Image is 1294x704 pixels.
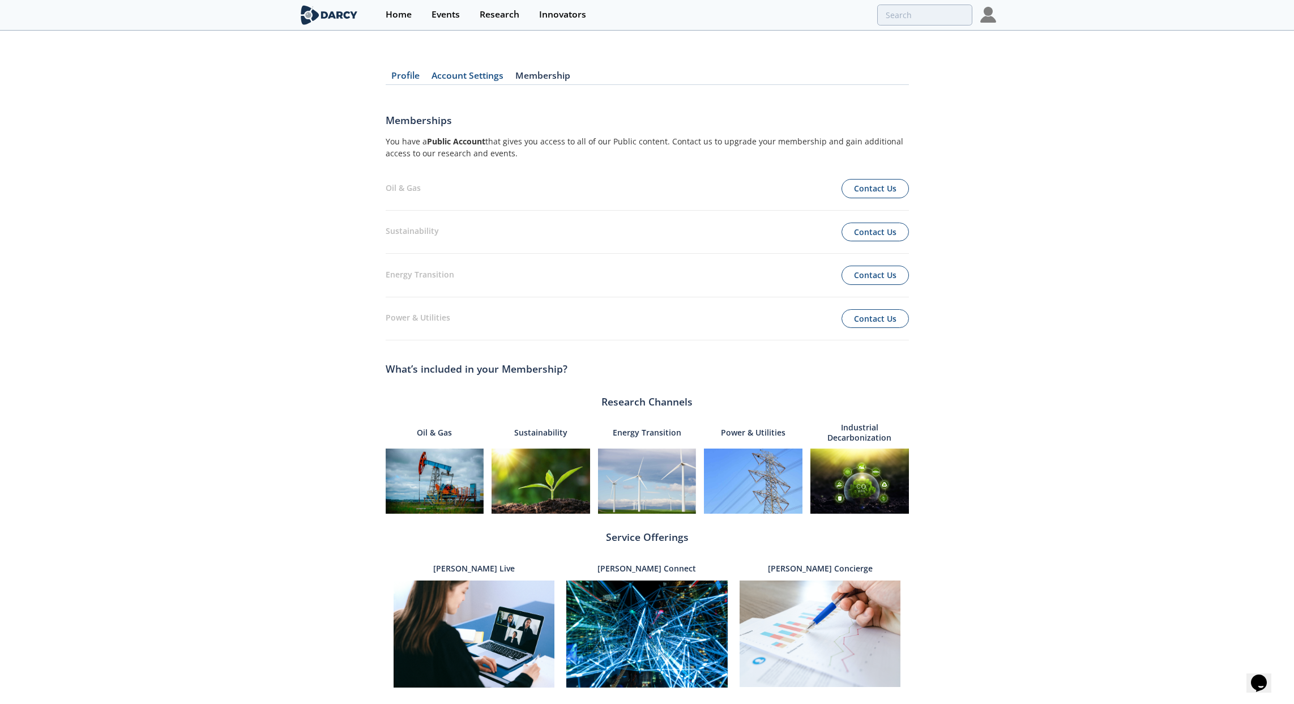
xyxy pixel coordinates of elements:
[842,266,909,285] button: Contact Us
[386,71,426,85] a: Profile
[386,449,484,514] img: oilandgas-64dff166b779d667df70ba2f03b7bb17.jpg
[810,421,909,445] p: Industrial Decarbonization
[386,225,647,239] p: Sustainability
[426,71,510,85] a: Account Settings
[768,564,873,574] p: [PERSON_NAME] Concierge
[842,179,909,198] button: Contact Us
[298,5,360,25] img: logo-wide.svg
[492,449,590,514] img: sustainability-770903ad21d5b8021506027e77cf2c8d.jpg
[386,268,647,283] p: Energy Transition
[386,113,909,135] h1: Memberships
[740,581,901,688] img: concierge-5db4edbf2153b3da9c7aa0fe793e4c1d.jpg
[386,530,909,544] div: Service Offerings
[433,564,515,574] p: [PERSON_NAME] Live
[386,312,647,326] p: Power & Utilities
[386,356,909,382] div: What’s included in your Membership?
[810,449,909,514] img: industrial-decarbonization-299db23ffd2d26ea53b85058e0ea4a31.jpg
[394,581,555,688] img: live-17253cde4cdabfb05c4a20972cc3b2f9.jpg
[704,449,802,514] img: power-0245a545bc4df729e8541453bebf1337.jpg
[432,10,460,19] div: Events
[980,7,996,23] img: Profile
[514,421,567,445] p: Sustainability
[597,564,696,574] p: [PERSON_NAME] Connect
[842,309,909,328] button: Contact Us
[386,394,909,409] div: Research Channels
[877,5,972,25] input: Advanced Search
[539,10,586,19] div: Innovators
[613,421,681,445] p: Energy Transition
[386,135,909,167] div: You have a that gives you access to all of our Public content. Contact us to upgrade your members...
[510,71,576,85] a: Membership
[566,581,728,688] img: connect-8d431ec54df3a5dd744a4bcccedeb8a0.jpg
[386,10,412,19] div: Home
[598,449,697,514] img: energy-e11202bc638c76e8d54b5a3ddfa9579d.jpg
[427,136,485,147] b: Public Account
[842,223,909,242] button: Contact Us
[1246,659,1283,693] iframe: chat widget
[480,10,519,19] div: Research
[721,421,785,445] p: Power & Utilities
[417,421,452,445] p: Oil & Gas
[386,182,647,196] p: Oil & Gas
